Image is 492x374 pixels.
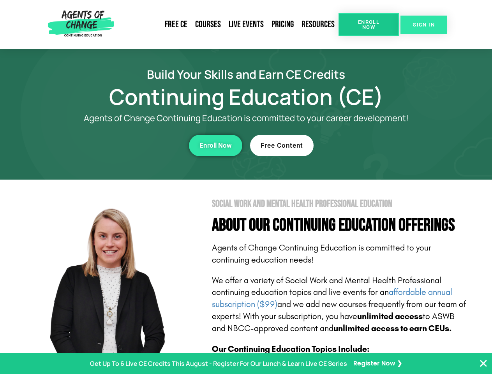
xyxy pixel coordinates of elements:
span: Free Content [261,142,303,149]
a: Register Now ❯ [353,358,402,369]
b: unlimited access to earn CEUs. [333,323,452,333]
a: Free CE [161,16,191,34]
span: Enroll Now [351,19,386,30]
b: unlimited access [357,311,423,321]
b: Our Continuing Education Topics Include: [212,344,369,354]
h2: Build Your Skills and Earn CE Credits [24,69,468,80]
nav: Menu [117,16,339,34]
a: Free Content [250,135,314,156]
a: Live Events [225,16,268,34]
a: SIGN IN [400,16,447,34]
span: Agents of Change Continuing Education is committed to your continuing education needs! [212,243,431,265]
h4: About Our Continuing Education Offerings [212,217,468,234]
p: We offer a variety of Social Work and Mental Health Professional continuing education topics and ... [212,275,468,335]
a: Pricing [268,16,298,34]
a: Resources [298,16,339,34]
button: Close Banner [479,359,488,368]
a: Enroll Now [189,135,242,156]
span: SIGN IN [413,22,435,27]
a: Enroll Now [339,13,399,36]
h2: Social Work and Mental Health Professional Education [212,199,468,209]
span: Enroll Now [199,142,232,149]
p: Get Up To 6 Live CE Credits This August - Register For Our Lunch & Learn Live CE Series [90,358,347,369]
p: Agents of Change Continuing Education is committed to your career development! [55,113,437,123]
a: Courses [191,16,225,34]
h1: Continuing Education (CE) [24,88,468,106]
